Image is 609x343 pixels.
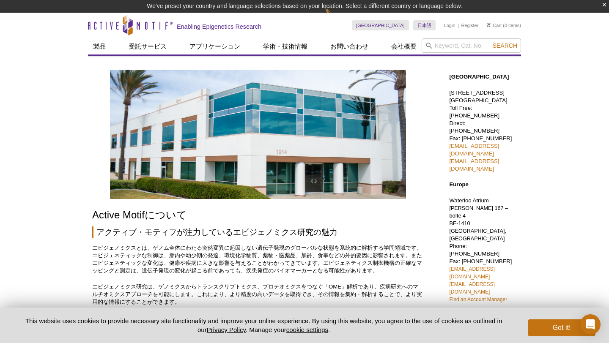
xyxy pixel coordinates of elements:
a: [GEOGRAPHIC_DATA] [352,20,409,30]
a: Register [461,22,478,28]
a: 会社概要 [386,38,422,54]
a: 日本語 [413,20,436,30]
p: エピジェノミクス研究は、ゲノミクスからトランスクリプトミクス、プロテオミクスをつなぐ「OME」解析であり、疾病研究へのマルチオミクスアプローチを可能にします。これにより、より精度の高いデータを取... [92,283,423,306]
button: Search [490,42,520,49]
li: | [458,20,459,30]
a: 受託サービス [123,38,172,54]
button: cookie settings [286,326,328,333]
span: Search [493,42,517,49]
a: [EMAIL_ADDRESS][DOMAIN_NAME] [449,281,494,295]
a: [EMAIL_ADDRESS][DOMAIN_NAME] [449,158,499,172]
a: Privacy Policy [207,326,246,333]
a: [EMAIL_ADDRESS][DOMAIN_NAME] [449,143,499,157]
strong: Europe [449,181,468,188]
div: Open Intercom Messenger [580,314,601,335]
li: (0 items) [487,20,521,30]
a: Login [444,22,455,28]
p: Waterloo Atrium Phone: [PHONE_NUMBER] Fax: [PHONE_NUMBER] [449,197,517,303]
span: [PERSON_NAME] 167 – boîte 4 BE-1410 [GEOGRAPHIC_DATA], [GEOGRAPHIC_DATA] [449,205,508,242]
a: [EMAIL_ADDRESS][DOMAIN_NAME] [449,266,494,280]
strong: [GEOGRAPHIC_DATA] [449,73,509,80]
a: Cart [487,22,502,28]
p: [STREET_ADDRESS] [GEOGRAPHIC_DATA] Toll Free: [PHONE_NUMBER] Direct: [PHONE_NUMBER] Fax: [PHONE_N... [449,89,517,173]
a: 製品 [88,38,111,54]
h1: Active Motifについて [92,210,423,222]
a: 学術・技術情報 [258,38,313,54]
a: お問い合わせ [325,38,373,54]
p: エピジェノミクスとは、ゲノム全体にわたる突然変異に起因しない遺伝子発現のグローバルな状態を系統的に解析する学問領域です。エピジェネティックな制御は、胎内や幼少期の発達、環境化学物質、薬物・医薬品... [92,244,423,275]
img: Your Cart [487,23,491,27]
h2: Enabling Epigenetics Research [177,23,261,30]
p: This website uses cookies to provide necessary site functionality and improve your online experie... [14,316,514,334]
h2: アクティブ・モティフが注力しているエピジェノミクス研究の魅力 [92,226,423,238]
a: Find an Account Manager [449,297,507,302]
img: Change Here [325,6,347,26]
button: Got it! [528,319,595,336]
a: アプリケーション [184,38,245,54]
input: Keyword, Cat. No. [422,38,521,53]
